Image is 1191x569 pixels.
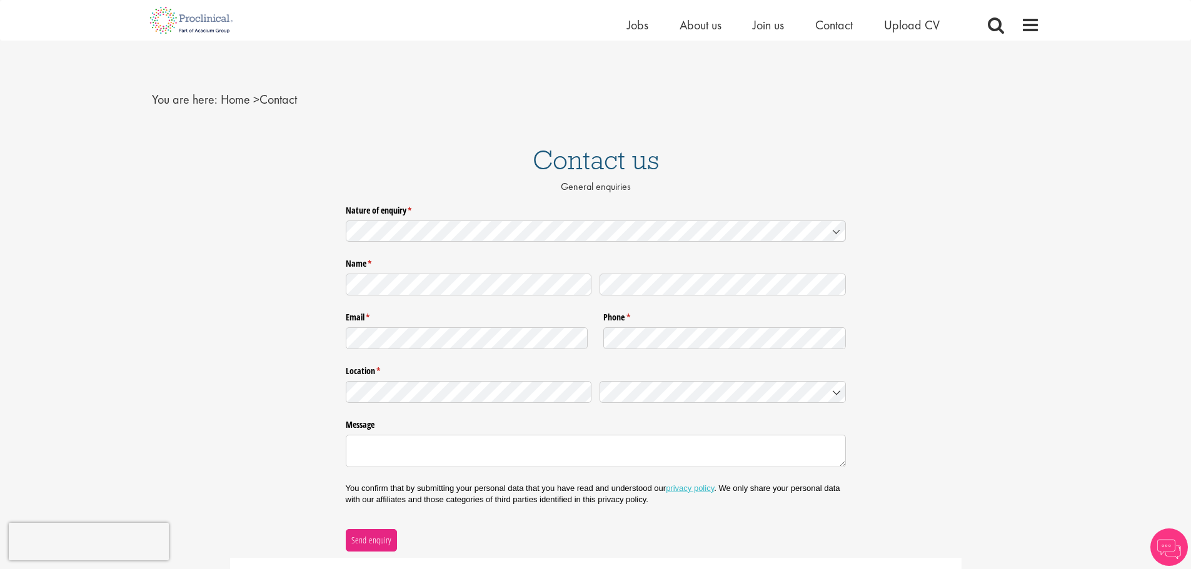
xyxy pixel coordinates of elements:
[346,274,592,295] input: First
[884,17,940,33] a: Upload CV
[603,307,846,324] label: Phone
[346,529,397,552] button: Send enquiry
[680,17,721,33] a: About us
[1150,528,1188,566] img: Chatbot
[346,415,846,431] label: Message
[346,200,846,216] label: Nature of enquiry
[600,274,846,295] input: Last
[346,254,846,270] legend: Name
[346,483,846,505] p: You confirm that by submitting your personal data that you have read and understood our . We only...
[346,381,592,403] input: State / Province / Region
[346,361,846,377] legend: Location
[346,307,588,324] label: Email
[351,533,391,547] span: Send enquiry
[627,17,648,33] a: Jobs
[152,91,218,107] span: You are here:
[666,483,714,493] a: privacy policy
[753,17,784,33] a: Join us
[221,91,250,107] a: breadcrumb link to Home
[600,381,846,403] input: Country
[9,523,169,560] iframe: reCAPTCHA
[221,91,297,107] span: Contact
[815,17,853,33] a: Contact
[253,91,259,107] span: >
